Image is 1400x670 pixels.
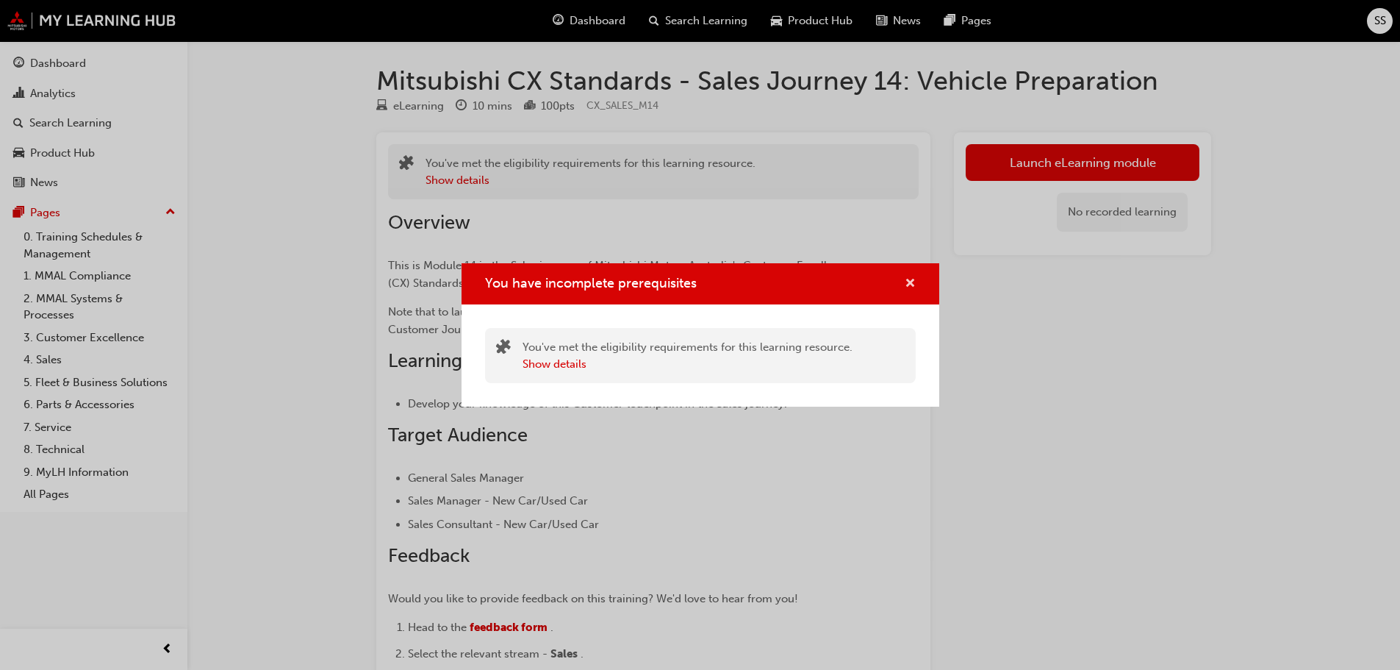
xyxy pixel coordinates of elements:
button: Show details [523,356,586,373]
button: cross-icon [905,275,916,293]
div: You've met the eligibility requirements for this learning resource. [523,339,852,372]
div: You have incomplete prerequisites [462,263,939,407]
span: puzzle-icon [496,341,511,357]
span: cross-icon [905,278,916,291]
span: You have incomplete prerequisites [485,275,697,291]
